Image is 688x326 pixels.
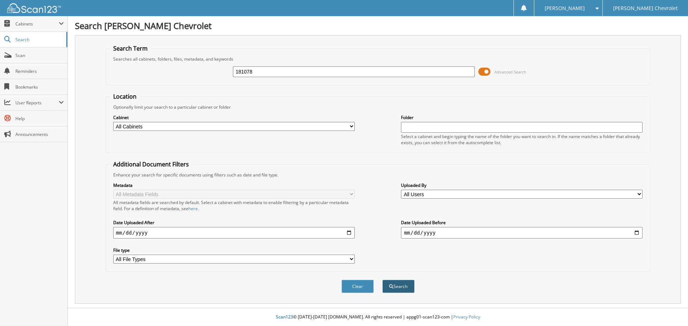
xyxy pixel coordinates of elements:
[110,104,646,110] div: Optionally limit your search to a particular cabinet or folder
[75,20,681,32] h1: Search [PERSON_NAME] Chevrolet
[341,280,374,293] button: Clear
[68,308,688,326] div: © [DATE]-[DATE] [DOMAIN_NAME]. All rights reserved | appg01-scan123-com |
[15,100,59,106] span: User Reports
[113,227,355,238] input: start
[7,3,61,13] img: scan123-logo-white.svg
[110,93,140,100] legend: Location
[15,115,64,122] span: Help
[15,52,64,58] span: Scan
[15,68,64,74] span: Reminders
[110,160,192,168] legend: Additional Document Filters
[545,6,585,10] span: [PERSON_NAME]
[113,114,355,121] label: Cabinet
[110,172,646,178] div: Enhance your search for specific documents using filters such as date and file type.
[401,114,642,121] label: Folder
[110,44,151,52] legend: Search Term
[110,56,646,62] div: Searches all cabinets, folders, files, metadata, and keywords
[652,292,688,326] iframe: Chat Widget
[613,6,678,10] span: [PERSON_NAME] Chevrolet
[15,131,64,137] span: Announcements
[113,182,355,188] label: Metadata
[15,37,63,43] span: Search
[401,133,642,146] div: Select a cabinet and begin typing the name of the folder you want to search in. If the name match...
[113,199,355,212] div: All metadata fields are searched by default. Select a cabinet with metadata to enable filtering b...
[401,219,642,226] label: Date Uploaded Before
[382,280,415,293] button: Search
[494,69,526,75] span: Advanced Search
[453,314,480,320] a: Privacy Policy
[276,314,293,320] span: Scan123
[15,21,59,27] span: Cabinets
[113,219,355,226] label: Date Uploaded After
[401,227,642,238] input: end
[113,247,355,253] label: File type
[401,182,642,188] label: Uploaded By
[188,205,198,212] a: here
[15,84,64,90] span: Bookmarks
